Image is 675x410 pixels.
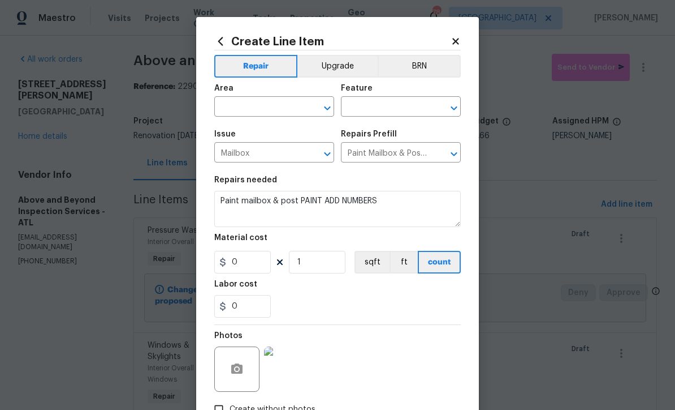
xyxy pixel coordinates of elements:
button: sqft [354,251,390,274]
h5: Repairs Prefill [341,130,397,138]
h2: Create Line Item [214,35,451,48]
h5: Issue [214,130,236,138]
button: Open [319,100,335,116]
h5: Labor cost [214,280,257,288]
h5: Feature [341,84,373,92]
button: Open [319,146,335,162]
button: Open [446,146,462,162]
textarea: Paint mailbox & post PAINT ADD NUMBERS [214,191,461,227]
button: Upgrade [297,55,378,78]
button: Open [446,100,462,116]
h5: Photos [214,332,243,340]
button: count [418,251,461,274]
h5: Area [214,84,233,92]
h5: Material cost [214,234,267,242]
button: Repair [214,55,297,78]
button: BRN [378,55,461,78]
button: ft [390,251,418,274]
h5: Repairs needed [214,176,277,184]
